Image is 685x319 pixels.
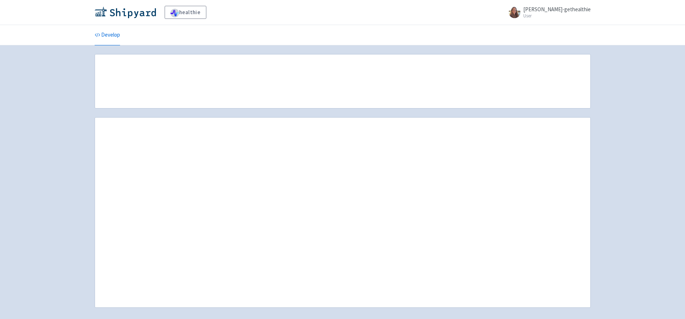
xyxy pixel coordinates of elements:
a: healthie [165,6,206,19]
a: [PERSON_NAME]-gethealthie User [504,7,591,18]
a: Develop [95,25,120,45]
span: [PERSON_NAME]-gethealthie [523,6,591,13]
small: User [523,13,591,18]
img: Shipyard logo [95,7,156,18]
